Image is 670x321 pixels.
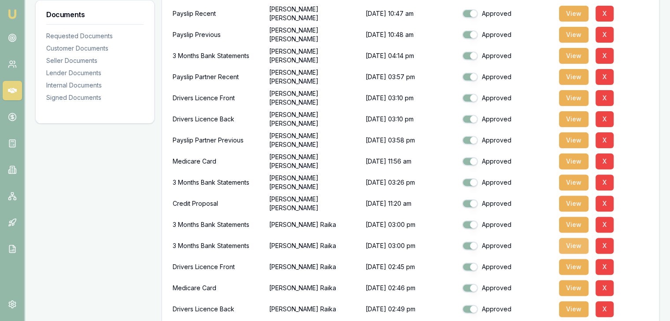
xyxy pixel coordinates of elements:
[269,68,359,86] p: [PERSON_NAME] [PERSON_NAME]
[559,238,589,254] button: View
[559,217,589,233] button: View
[173,279,262,297] div: Medicare Card
[173,237,262,255] div: 3 Months Bank Statements
[46,44,144,53] div: Customer Documents
[46,93,144,102] div: Signed Documents
[462,241,552,250] div: Approved
[366,26,455,44] p: [DATE] 10:48 am
[269,237,359,255] p: [PERSON_NAME] Raika
[462,51,552,60] div: Approved
[462,9,552,18] div: Approved
[269,131,359,149] p: [PERSON_NAME] [PERSON_NAME]
[559,69,589,85] button: View
[462,178,552,187] div: Approved
[596,259,614,275] button: X
[46,32,144,40] div: Requested Documents
[269,174,359,191] p: [PERSON_NAME] [PERSON_NAME]
[269,153,359,170] p: [PERSON_NAME] [PERSON_NAME]
[366,110,455,128] p: [DATE] 03:10 pm
[269,195,359,212] p: [PERSON_NAME] [PERSON_NAME]
[462,30,552,39] div: Approved
[173,68,262,86] div: Payslip Partner Recent
[269,216,359,233] p: [PERSON_NAME] Raika
[366,216,455,233] p: [DATE] 03:00 pm
[559,111,589,127] button: View
[596,280,614,296] button: X
[366,47,455,65] p: [DATE] 04:14 pm
[559,27,589,43] button: View
[173,258,262,276] div: Drivers Licence Front
[462,94,552,102] div: Approved
[559,153,589,169] button: View
[559,301,589,317] button: View
[596,90,614,106] button: X
[559,132,589,148] button: View
[7,9,18,19] img: emu-icon-u.png
[366,279,455,297] p: [DATE] 02:46 pm
[366,300,455,318] p: [DATE] 02:49 pm
[462,220,552,229] div: Approved
[173,89,262,107] div: Drivers Licence Front
[173,153,262,170] div: Medicare Card
[559,280,589,296] button: View
[269,5,359,22] p: [PERSON_NAME] [PERSON_NAME]
[173,5,262,22] div: Payslip Recent
[596,6,614,22] button: X
[173,195,262,212] div: Credit Proposal
[269,110,359,128] p: [PERSON_NAME] [PERSON_NAME]
[366,131,455,149] p: [DATE] 03:58 pm
[462,284,552,292] div: Approved
[366,195,455,212] p: [DATE] 11:20 am
[596,217,614,233] button: X
[596,175,614,190] button: X
[559,6,589,22] button: View
[366,153,455,170] p: [DATE] 11:56 am
[596,48,614,64] button: X
[173,174,262,191] div: 3 Months Bank Statements
[269,89,359,107] p: [PERSON_NAME] [PERSON_NAME]
[596,196,614,212] button: X
[596,27,614,43] button: X
[46,69,144,77] div: Lender Documents
[269,258,359,276] p: [PERSON_NAME] Raika
[173,26,262,44] div: Payslip Previous
[462,73,552,81] div: Approved
[173,216,262,233] div: 3 Months Bank Statements
[596,111,614,127] button: X
[559,259,589,275] button: View
[366,68,455,86] p: [DATE] 03:57 pm
[46,11,144,18] h3: Documents
[366,258,455,276] p: [DATE] 02:45 pm
[559,196,589,212] button: View
[366,174,455,191] p: [DATE] 03:26 pm
[596,69,614,85] button: X
[596,301,614,317] button: X
[366,89,455,107] p: [DATE] 03:10 pm
[173,131,262,149] div: Payslip Partner Previous
[462,115,552,124] div: Approved
[269,47,359,65] p: [PERSON_NAME] [PERSON_NAME]
[269,26,359,44] p: [PERSON_NAME] [PERSON_NAME]
[269,300,359,318] p: [PERSON_NAME] Raika
[596,132,614,148] button: X
[462,136,552,145] div: Approved
[173,110,262,128] div: Drivers Licence Back
[173,300,262,318] div: Drivers Licence Back
[462,263,552,271] div: Approved
[46,56,144,65] div: Seller Documents
[173,47,262,65] div: 3 Months Bank Statements
[462,157,552,166] div: Approved
[462,199,552,208] div: Approved
[269,279,359,297] p: [PERSON_NAME] Raika
[46,81,144,90] div: Internal Documents
[366,5,455,22] p: [DATE] 10:47 am
[366,237,455,255] p: [DATE] 03:00 pm
[462,305,552,314] div: Approved
[596,238,614,254] button: X
[596,153,614,169] button: X
[559,175,589,190] button: View
[559,90,589,106] button: View
[559,48,589,64] button: View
